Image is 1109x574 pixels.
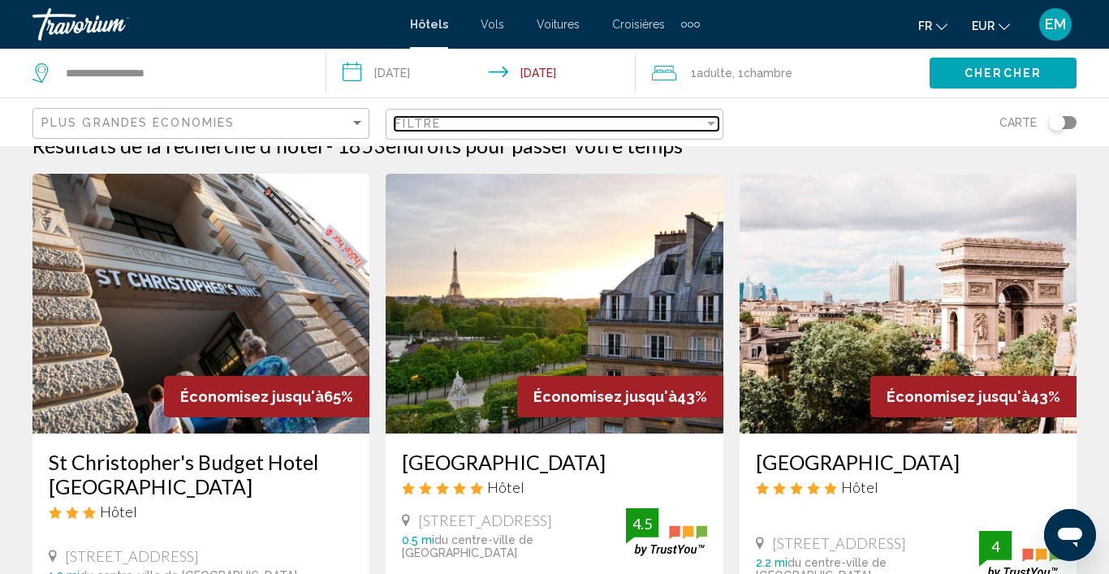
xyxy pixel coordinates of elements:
a: Croisières [612,18,665,31]
span: Adulte [697,67,732,80]
a: Voitures [537,18,580,31]
a: Travorium [32,8,394,41]
button: Filter [386,108,723,141]
span: 0.5 mi [402,533,434,546]
span: [STREET_ADDRESS] [65,547,199,565]
a: [GEOGRAPHIC_DATA] [402,450,706,474]
span: EM [1045,16,1066,32]
span: Carte [999,111,1037,134]
a: [GEOGRAPHIC_DATA] [756,450,1060,474]
span: Économisez jusqu'à [533,388,677,405]
img: Hotel image [32,174,369,434]
button: User Menu [1034,7,1077,41]
div: 4 [979,537,1012,556]
span: Hôtel [100,503,137,520]
span: EUR [972,19,995,32]
button: Change currency [972,14,1010,37]
span: du centre-ville de [GEOGRAPHIC_DATA] [402,533,533,559]
div: 4.5 [626,514,658,533]
span: Hôtel [841,478,878,496]
div: 43% [517,376,723,417]
img: Hotel image [740,174,1077,434]
span: 2.2 mi [756,556,788,569]
div: 5 star Hotel [402,478,706,496]
span: [STREET_ADDRESS] [418,511,552,529]
span: Filtre [395,117,441,130]
img: trustyou-badge.svg [626,508,707,556]
button: Change language [918,14,947,37]
span: Économisez jusqu'à [180,388,324,405]
div: 43% [870,376,1077,417]
span: 1 [691,62,732,84]
img: Hotel image [386,174,723,434]
iframe: Bouton de lancement de la fenêtre de messagerie [1044,509,1096,561]
a: St Christopher's Budget Hotel [GEOGRAPHIC_DATA] [49,450,353,498]
span: Hôtel [487,478,524,496]
span: Chercher [964,67,1042,80]
div: 65% [164,376,369,417]
a: Vols [481,18,504,31]
span: [STREET_ADDRESS] [772,534,906,552]
mat-select: Sort by [41,117,365,131]
div: 5 star Hotel [756,478,1060,496]
span: Économisez jusqu'à [887,388,1030,405]
span: , 1 [732,62,792,84]
button: Travelers: 1 adult, 0 children [636,49,930,97]
button: Check-in date: Sep 7, 2025 Check-out date: Sep 11, 2025 [326,49,636,97]
span: Plus grandes économies [41,116,235,129]
a: Hôtels [410,18,448,31]
button: Extra navigation items [681,11,700,37]
span: fr [918,19,932,32]
div: 3 star Hotel [49,503,353,520]
button: Chercher [930,58,1077,88]
button: Toggle map [1037,115,1077,130]
span: Chambre [744,67,792,80]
